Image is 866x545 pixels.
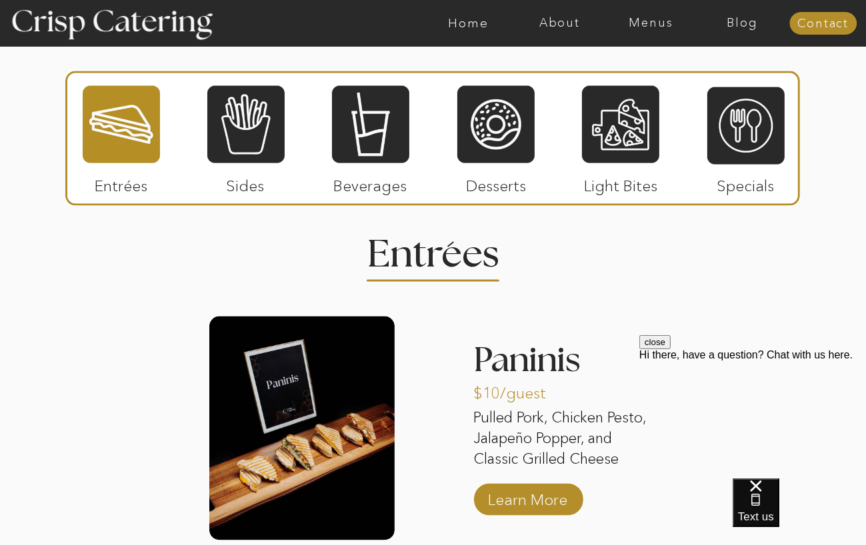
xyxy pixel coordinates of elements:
[701,163,790,202] p: Specials
[474,370,563,409] p: $10/guest
[639,335,866,495] iframe: podium webchat widget prompt
[577,163,665,202] p: Light Bites
[368,236,499,262] h2: Entrees
[789,17,857,31] a: Contact
[733,478,866,545] iframe: podium webchat widget bubble
[326,163,415,202] p: Beverages
[474,343,659,386] h3: Paninis
[605,17,697,30] a: Menus
[423,17,514,30] a: Home
[474,408,659,472] p: Pulled Pork, Chicken Pesto, Jalapeño Popper, and Classic Grilled Cheese
[697,17,788,30] a: Blog
[484,477,573,516] a: Learn More
[201,163,290,202] p: Sides
[77,163,166,202] p: Entrées
[452,163,541,202] p: Desserts
[514,17,605,30] a: About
